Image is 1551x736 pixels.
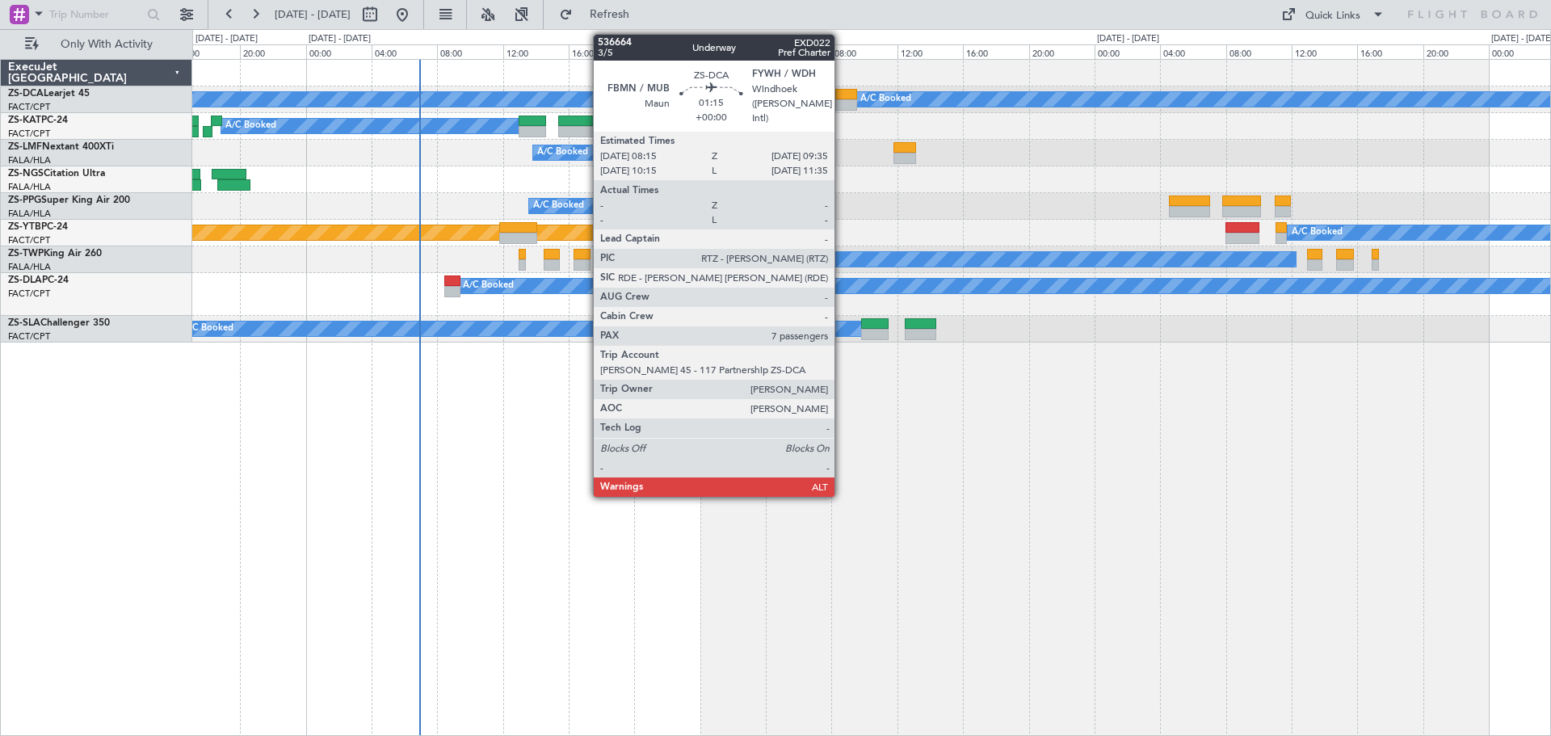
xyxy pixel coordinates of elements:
a: ZS-NGSCitation Ultra [8,169,105,179]
span: ZS-PPG [8,196,41,205]
div: 16:00 [963,44,1028,59]
a: ZS-DLAPC-24 [8,275,69,285]
div: [DATE] - [DATE] [1097,32,1159,46]
div: 04:00 [766,44,831,59]
div: A/C Booked [225,114,276,138]
div: A/C Booked [183,317,233,341]
a: FALA/HLA [8,261,51,273]
div: 20:00 [1423,44,1489,59]
a: ZS-SLAChallenger 350 [8,318,110,328]
div: 16:00 [569,44,634,59]
div: A/C Booked [463,274,514,298]
div: 00:00 [1095,44,1160,59]
a: ZS-KATPC-24 [8,116,68,125]
div: 00:00 [306,44,372,59]
span: ZS-DLA [8,275,42,285]
span: [DATE] - [DATE] [275,7,351,22]
div: 12:00 [1292,44,1357,59]
span: ZS-DCA [8,89,44,99]
div: 12:00 [503,44,569,59]
div: A/C Booked [1292,221,1343,245]
span: ZS-YTB [8,222,41,232]
a: FACT/CPT [8,234,50,246]
span: Refresh [576,9,644,20]
div: 08:00 [437,44,502,59]
a: FACT/CPT [8,101,50,113]
div: 00:00 [700,44,766,59]
div: 20:00 [240,44,305,59]
a: FALA/HLA [8,154,51,166]
span: ZS-KAT [8,116,41,125]
button: Refresh [552,2,649,27]
button: Only With Activity [18,32,175,57]
div: Quick Links [1305,8,1360,24]
div: 04:00 [1160,44,1225,59]
a: ZS-LMFNextant 400XTi [8,142,114,152]
div: 12:00 [897,44,963,59]
span: Only With Activity [42,39,170,50]
a: ZS-TWPKing Air 260 [8,249,102,259]
a: FALA/HLA [8,181,51,193]
div: 16:00 [174,44,240,59]
div: A/C Booked [860,87,911,111]
div: 20:00 [634,44,700,59]
div: 08:00 [1226,44,1292,59]
a: FALA/HLA [8,208,51,220]
span: ZS-NGS [8,169,44,179]
div: A/C Booked [537,141,588,165]
div: A/C Booked [533,194,584,218]
a: ZS-DCALearjet 45 [8,89,90,99]
a: ZS-PPGSuper King Air 200 [8,196,130,205]
div: A/C Booked [599,247,649,271]
button: Quick Links [1273,2,1393,27]
a: FACT/CPT [8,330,50,343]
div: [DATE] - [DATE] [309,32,371,46]
span: ZS-TWP [8,249,44,259]
a: FACT/CPT [8,288,50,300]
input: Trip Number [49,2,142,27]
div: 08:00 [831,44,897,59]
a: ZS-YTBPC-24 [8,222,68,232]
span: ZS-SLA [8,318,40,328]
div: [DATE] - [DATE] [703,32,765,46]
div: 04:00 [372,44,437,59]
div: 20:00 [1029,44,1095,59]
div: [DATE] - [DATE] [195,32,258,46]
div: 16:00 [1357,44,1423,59]
a: FACT/CPT [8,128,50,140]
span: ZS-LMF [8,142,42,152]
